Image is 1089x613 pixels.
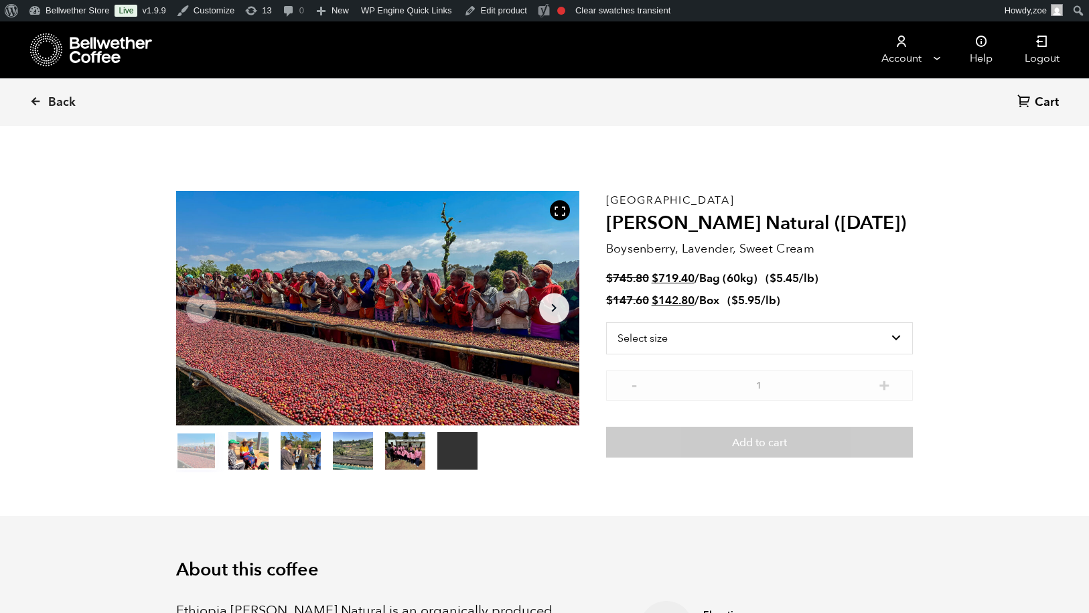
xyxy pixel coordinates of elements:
span: ( ) [766,271,818,286]
bdi: 745.80 [606,271,649,286]
button: Add to cart [606,427,913,458]
span: Bag (60kg) [699,271,757,286]
span: /lb [799,271,814,286]
p: Boysenberry, Lavender, Sweet Cream [606,240,913,258]
span: /lb [761,293,776,308]
bdi: 142.80 [652,293,695,308]
div: Focus keyphrase not set [557,7,565,15]
bdi: 147.60 [606,293,649,308]
h2: About this coffee [176,559,913,581]
a: Help [954,21,1009,78]
span: $ [731,293,738,308]
bdi: 5.45 [770,271,799,286]
span: Cart [1035,94,1059,111]
span: $ [606,271,613,286]
span: ( ) [727,293,780,308]
span: / [695,293,699,308]
span: $ [606,293,613,308]
span: / [695,271,699,286]
button: - [626,377,643,391]
a: Live [115,5,137,17]
a: Account [860,21,942,78]
span: Back [48,94,76,111]
span: $ [652,293,658,308]
h2: [PERSON_NAME] Natural ([DATE]) [606,212,913,235]
a: Logout [1009,21,1076,78]
bdi: 719.40 [652,271,695,286]
span: zoe [1033,5,1047,15]
span: $ [770,271,776,286]
span: $ [652,271,658,286]
bdi: 5.95 [731,293,761,308]
a: Cart [1017,94,1062,112]
button: + [876,377,893,391]
video: Your browser does not support the video tag. [437,432,478,470]
span: Box [699,293,719,308]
